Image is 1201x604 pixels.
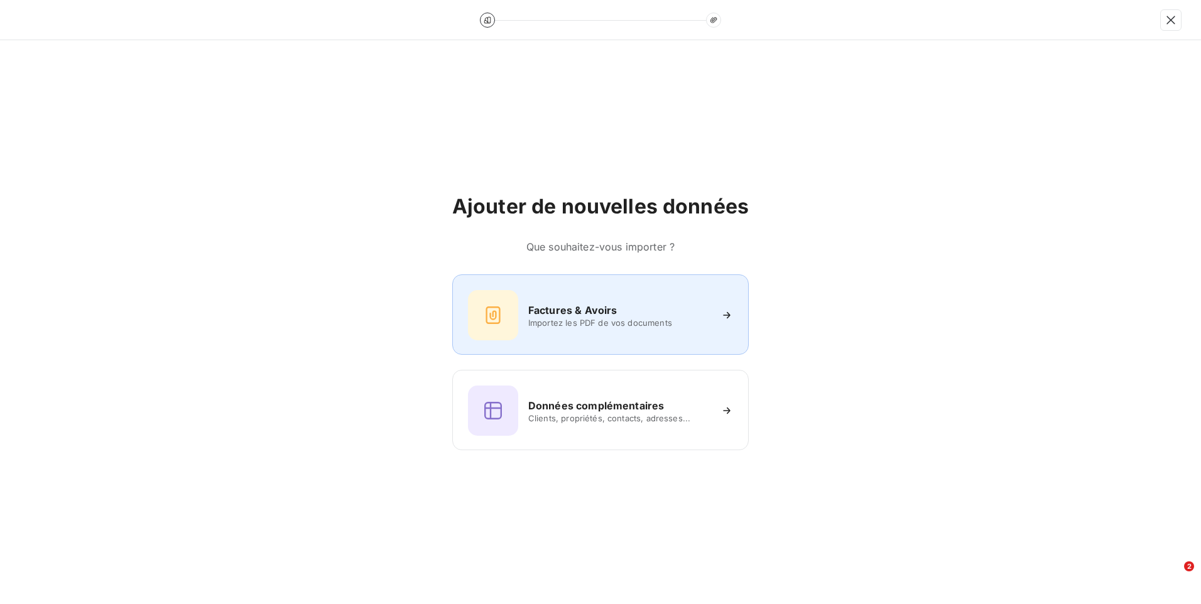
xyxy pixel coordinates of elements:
[1184,561,1194,571] span: 2
[452,239,749,254] h6: Que souhaitez-vous importer ?
[528,303,617,318] h6: Factures & Avoirs
[528,413,710,423] span: Clients, propriétés, contacts, adresses...
[528,318,710,328] span: Importez les PDF de vos documents
[1158,561,1188,591] iframe: Intercom live chat
[528,398,664,413] h6: Données complémentaires
[452,194,749,219] h2: Ajouter de nouvelles données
